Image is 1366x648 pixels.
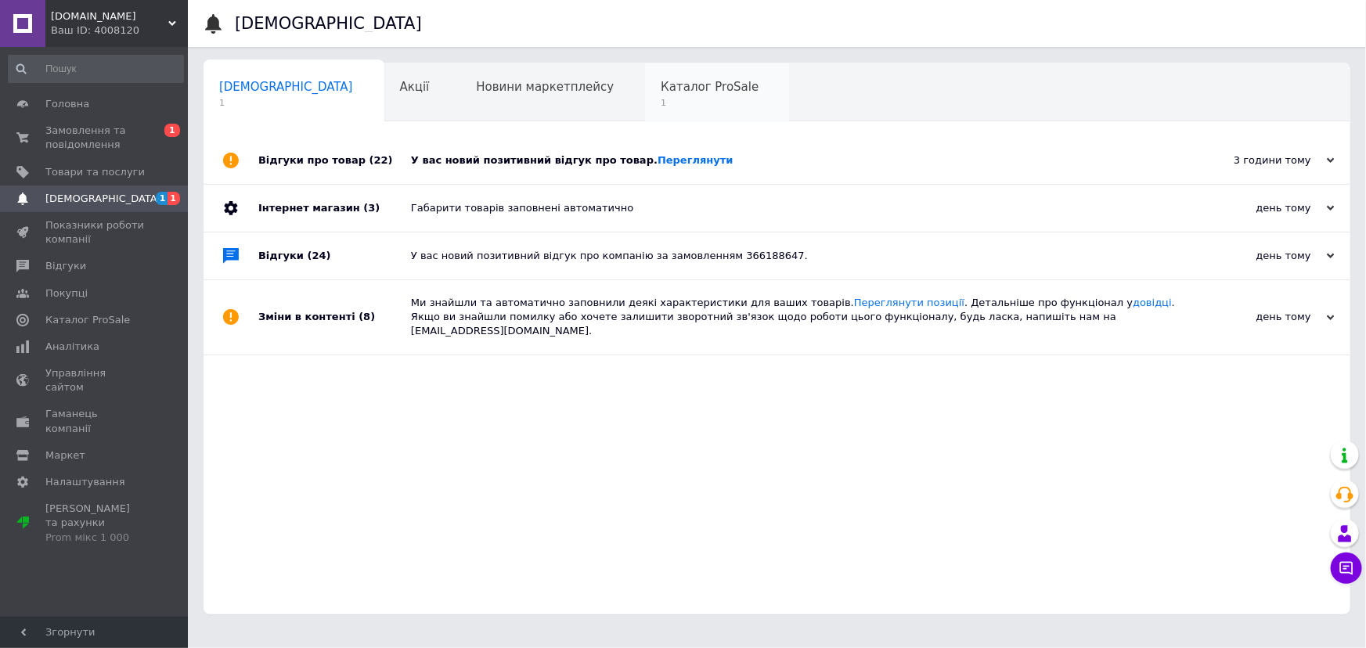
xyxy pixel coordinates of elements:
[400,80,430,94] span: Акції
[308,250,331,261] span: (24)
[45,340,99,354] span: Аналітика
[258,137,411,184] div: Відгуки про товар
[219,97,353,109] span: 1
[258,185,411,232] div: Інтернет магазин
[258,280,411,355] div: Зміни в контенті
[411,153,1178,167] div: У вас новий позитивний відгук про товар.
[45,124,145,152] span: Замовлення та повідомлення
[411,296,1178,339] div: Ми знайшли та автоматично заповнили деякі характеристики для ваших товарів. . Детальніше про функ...
[854,297,964,308] a: Переглянути позиції
[45,97,89,111] span: Головна
[1178,249,1335,263] div: день тому
[45,192,161,206] span: [DEMOGRAPHIC_DATA]
[219,80,353,94] span: [DEMOGRAPHIC_DATA]
[45,313,130,327] span: Каталог ProSale
[45,286,88,301] span: Покупці
[363,202,380,214] span: (3)
[45,165,145,179] span: Товари та послуги
[661,97,759,109] span: 1
[51,23,188,38] div: Ваш ID: 4008120
[235,14,422,33] h1: [DEMOGRAPHIC_DATA]
[411,201,1178,215] div: Габарити товарів заповнені автоматично
[476,80,614,94] span: Новини маркетплейсу
[1178,153,1335,167] div: 3 години тому
[45,366,145,394] span: Управління сайтом
[1331,553,1362,584] button: Чат з покупцем
[156,192,168,205] span: 1
[45,407,145,435] span: Гаманець компанії
[164,124,180,137] span: 1
[658,154,733,166] a: Переглянути
[369,154,393,166] span: (22)
[45,531,145,545] div: Prom мікс 1 000
[1133,297,1172,308] a: довідці
[411,249,1178,263] div: У вас новий позитивний відгук про компанію за замовленням 366188647.
[168,192,180,205] span: 1
[45,259,86,273] span: Відгуки
[258,232,411,279] div: Відгуки
[45,218,145,247] span: Показники роботи компанії
[51,9,168,23] span: AvtoObrij.prom.ua
[45,448,85,463] span: Маркет
[1178,201,1335,215] div: день тому
[661,80,759,94] span: Каталог ProSale
[45,475,125,489] span: Налаштування
[359,311,375,322] span: (8)
[1178,310,1335,324] div: день тому
[8,55,184,83] input: Пошук
[45,502,145,545] span: [PERSON_NAME] та рахунки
